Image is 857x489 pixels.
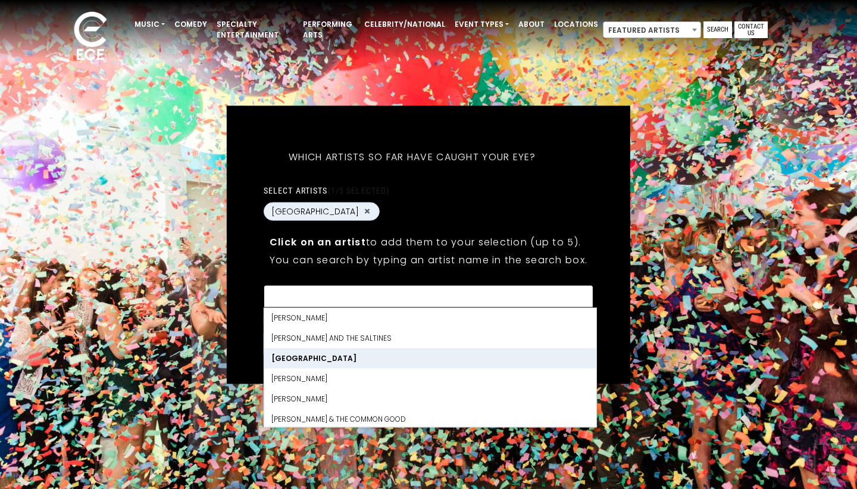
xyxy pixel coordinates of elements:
[271,205,359,217] span: [GEOGRAPHIC_DATA]
[703,21,732,38] a: Search
[264,307,596,328] li: [PERSON_NAME]
[359,14,450,35] a: Celebrity/National
[270,252,587,267] p: You can search by typing an artist name in the search box.
[270,234,587,249] p: to add them to your selection (up to 5).
[264,368,596,388] li: [PERSON_NAME]
[734,21,768,38] a: Contact Us
[328,185,390,195] span: (1/5 selected)
[514,14,549,35] a: About
[271,292,586,303] textarea: Search
[264,348,596,368] li: [GEOGRAPHIC_DATA]
[603,22,700,39] span: Featured Artists
[130,14,170,35] a: Music
[264,409,596,429] li: [PERSON_NAME] & THE COMMON GOOD
[264,185,389,195] label: Select artists
[170,14,212,35] a: Comedy
[603,21,701,38] span: Featured Artists
[61,8,120,66] img: ece_new_logo_whitev2-1.png
[450,14,514,35] a: Event Types
[264,135,561,178] h5: Which artists so far have caught your eye?
[264,328,596,348] li: [PERSON_NAME] and The Saltines
[549,14,603,35] a: Locations
[264,388,596,409] li: [PERSON_NAME]
[212,14,298,45] a: Specialty Entertainment
[362,206,372,217] button: Remove JUMP STREET
[298,14,359,45] a: Performing Arts
[270,235,366,248] strong: Click on an artist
